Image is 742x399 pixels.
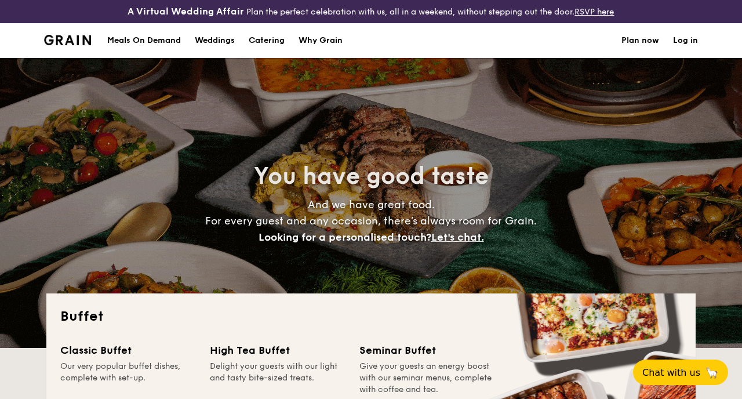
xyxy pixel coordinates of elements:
[249,23,285,58] h1: Catering
[107,23,181,58] div: Meals On Demand
[128,5,244,19] h4: A Virtual Wedding Affair
[431,231,484,244] span: Let's chat.
[60,307,682,326] h2: Buffet
[359,342,495,358] div: Seminar Buffet
[195,23,235,58] div: Weddings
[100,23,188,58] a: Meals On Demand
[44,35,91,45] img: Grain
[210,342,345,358] div: High Tea Buffet
[44,35,91,45] a: Logotype
[60,342,196,358] div: Classic Buffet
[633,360,728,385] button: Chat with us🦙
[705,366,719,379] span: 🦙
[60,361,196,396] div: Our very popular buffet dishes, complete with set-up.
[621,23,659,58] a: Plan now
[299,23,343,58] div: Why Grain
[259,231,431,244] span: Looking for a personalised touch?
[254,162,489,190] span: You have good taste
[188,23,242,58] a: Weddings
[673,23,698,58] a: Log in
[292,23,350,58] a: Why Grain
[574,7,614,17] a: RSVP here
[359,361,495,396] div: Give your guests an energy boost with our seminar menus, complete with coffee and tea.
[642,367,700,378] span: Chat with us
[210,361,345,396] div: Delight your guests with our light and tasty bite-sized treats.
[123,5,618,19] div: Plan the perfect celebration with us, all in a weekend, without stepping out the door.
[205,198,537,244] span: And we have great food. For every guest and any occasion, there’s always room for Grain.
[242,23,292,58] a: Catering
